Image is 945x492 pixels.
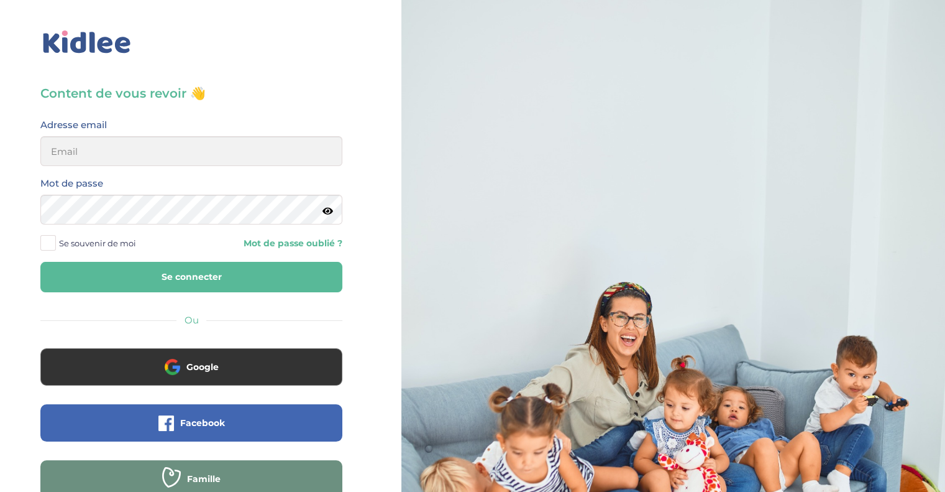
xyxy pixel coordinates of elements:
[40,28,134,57] img: logo_kidlee_bleu
[180,417,225,429] span: Facebook
[186,361,219,373] span: Google
[40,136,342,166] input: Email
[165,359,180,374] img: google.png
[40,348,342,386] button: Google
[40,85,342,102] h3: Content de vous revoir 👋
[40,117,107,133] label: Adresse email
[40,369,342,381] a: Google
[158,415,174,431] img: facebook.png
[187,473,221,485] span: Famille
[185,314,199,326] span: Ou
[40,175,103,192] label: Mot de passe
[201,238,342,249] a: Mot de passe oublié ?
[40,404,342,442] button: Facebook
[40,262,342,292] button: Se connecter
[59,235,136,251] span: Se souvenir de moi
[40,425,342,437] a: Facebook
